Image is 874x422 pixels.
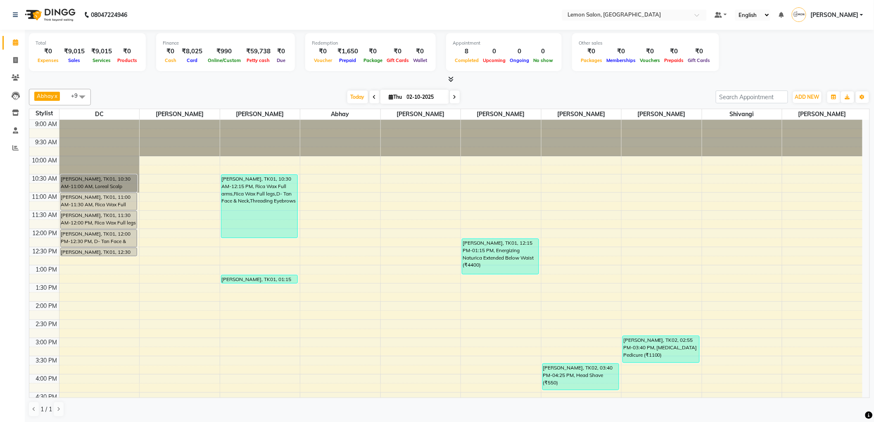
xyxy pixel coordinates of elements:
div: Appointment [453,40,555,47]
div: 8 [453,47,481,56]
div: 3:00 PM [34,338,59,347]
div: 0 [481,47,508,56]
span: Voucher [312,57,334,63]
div: [PERSON_NAME], TK01, 12:15 PM-01:15 PM, Energizing Naturica Extended Below Waist (₹4400) [462,239,539,274]
span: Gift Cards [385,57,411,63]
div: 1:30 PM [34,284,59,292]
div: 4:00 PM [34,374,59,383]
span: [PERSON_NAME] [622,109,702,119]
div: ₹8,025 [178,47,206,56]
div: ₹9,015 [88,47,115,56]
div: ₹0 [274,47,288,56]
div: 9:30 AM [34,138,59,147]
div: ₹0 [604,47,638,56]
div: ₹1,650 [334,47,361,56]
div: Total [36,40,139,47]
span: Wallet [411,57,429,63]
div: 3:30 PM [34,356,59,365]
span: [PERSON_NAME] [220,109,300,119]
div: ₹0 [663,47,686,56]
input: Search Appointment [716,91,788,103]
span: Products [115,57,139,63]
div: [PERSON_NAME], TK01, 12:30 PM-12:45 PM, Threading Eyebrows [61,248,137,256]
div: [PERSON_NAME], TK01, 12:00 PM-12:30 PM, D- Tan Face & Neck [61,230,137,247]
div: ₹0 [36,47,61,56]
span: [PERSON_NAME] [381,109,461,119]
span: Package [361,57,385,63]
span: ADD NEW [795,94,819,100]
div: [PERSON_NAME], TK02, 03:40 PM-04:25 PM, Head Shave (₹550) [543,364,619,390]
input: 2025-10-02 [404,91,446,103]
div: ₹0 [361,47,385,56]
span: 1 / 1 [40,405,52,414]
span: Services [90,57,113,63]
div: [PERSON_NAME], TK01, 11:00 AM-11:30 AM, Rica Wax Full arms [61,193,137,210]
span: [PERSON_NAME] [541,109,622,119]
div: Other sales [579,40,712,47]
span: Expenses [36,57,61,63]
div: Finance [163,40,288,47]
div: [PERSON_NAME], TK01, 10:30 AM-11:00 AM, Loreal Scalp Advance Treatment ([DEMOGRAPHIC_DATA]) [61,175,137,192]
span: +9 [71,92,84,99]
div: 9:00 AM [34,120,59,129]
span: Abhay [300,109,380,119]
div: Stylist [29,109,59,118]
span: Shivangi [702,109,782,119]
div: 10:30 AM [31,174,59,183]
div: 11:30 AM [31,211,59,219]
span: DC [59,109,140,119]
span: Vouchers [638,57,663,63]
span: Gift Cards [686,57,712,63]
span: Ongoing [508,57,531,63]
div: 2:30 PM [34,320,59,329]
span: [PERSON_NAME] [461,109,541,119]
a: x [54,93,57,99]
div: 1:00 PM [34,265,59,274]
span: Thu [387,94,404,100]
span: Prepaid [337,57,359,63]
div: ₹0 [115,47,139,56]
div: 12:30 PM [31,247,59,256]
div: 0 [508,47,531,56]
div: 12:00 PM [31,229,59,238]
span: Card [185,57,199,63]
div: [PERSON_NAME], TK01, 10:30 AM-12:15 PM, Rica Wax Full arms,Rica Wax Full legs,D- Tan Face & Neck,... [221,175,298,238]
button: ADD NEW [793,91,822,103]
div: ₹9,015 [61,47,88,56]
div: ₹0 [686,47,712,56]
div: ₹0 [411,47,429,56]
div: ₹0 [312,47,334,56]
div: 10:00 AM [31,156,59,165]
span: Completed [453,57,481,63]
span: [PERSON_NAME] [140,109,220,119]
div: 11:00 AM [31,193,59,201]
span: Due [275,57,287,63]
div: ₹0 [385,47,411,56]
div: [PERSON_NAME], TK01, 01:15 PM-01:30 PM, Bead wax Chin/Upper lip/Lower lip/Outer Nose (₹275) [221,275,298,283]
span: Sales [66,57,83,63]
span: Upcoming [481,57,508,63]
span: Today [347,91,368,103]
div: ₹0 [579,47,604,56]
div: ₹0 [163,47,178,56]
div: ₹990 [206,47,243,56]
img: logo [21,3,78,26]
div: 4:30 PM [34,393,59,401]
span: [PERSON_NAME] [782,109,862,119]
span: [PERSON_NAME] [810,11,858,19]
span: No show [531,57,555,63]
div: [PERSON_NAME], TK01, 11:30 AM-12:00 PM, Rica Wax Full legs [61,211,137,229]
b: 08047224946 [91,3,127,26]
div: Redemption [312,40,429,47]
span: Cash [163,57,178,63]
div: ₹0 [638,47,663,56]
span: Abhay [37,93,54,99]
div: [PERSON_NAME], TK02, 02:55 PM-03:40 PM, [MEDICAL_DATA] Pedicure (₹1100) [623,336,699,362]
div: 2:00 PM [34,302,59,310]
div: 0 [531,47,555,56]
span: Petty cash [245,57,272,63]
span: Prepaids [663,57,686,63]
span: Packages [579,57,604,63]
span: Memberships [604,57,638,63]
span: Online/Custom [206,57,243,63]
